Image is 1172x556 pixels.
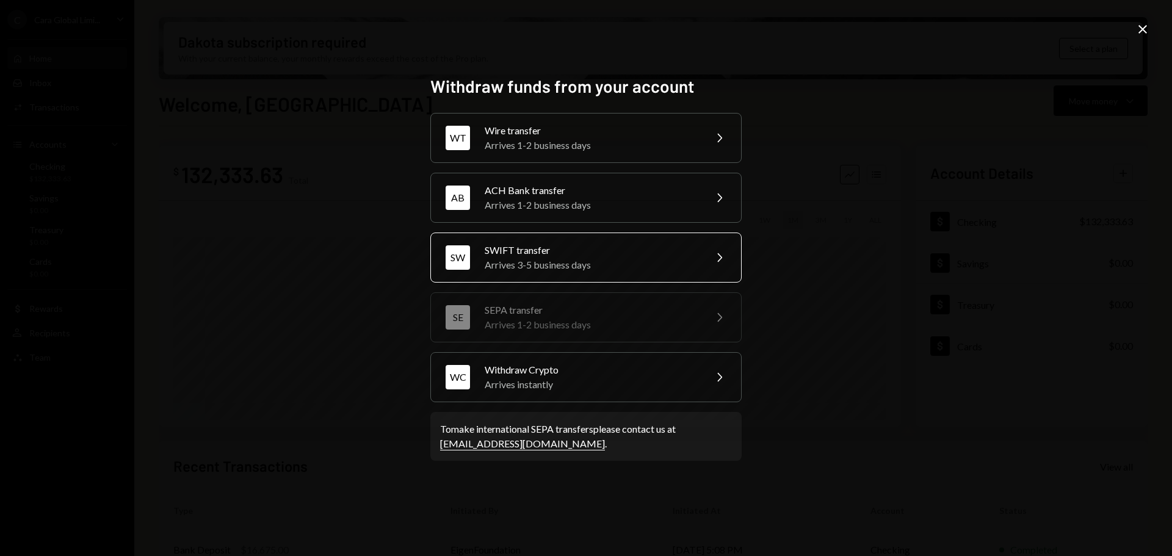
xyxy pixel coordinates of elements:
[440,422,732,451] div: To make international SEPA transfers please contact us at .
[485,123,697,138] div: Wire transfer
[446,126,470,150] div: WT
[446,365,470,389] div: WC
[485,198,697,212] div: Arrives 1-2 business days
[430,173,742,223] button: ABACH Bank transferArrives 1-2 business days
[430,233,742,283] button: SWSWIFT transferArrives 3-5 business days
[430,74,742,98] h2: Withdraw funds from your account
[485,138,697,153] div: Arrives 1-2 business days
[485,317,697,332] div: Arrives 1-2 business days
[430,352,742,402] button: WCWithdraw CryptoArrives instantly
[485,183,697,198] div: ACH Bank transfer
[440,438,605,450] a: [EMAIL_ADDRESS][DOMAIN_NAME]
[446,305,470,330] div: SE
[485,243,697,258] div: SWIFT transfer
[485,258,697,272] div: Arrives 3-5 business days
[446,245,470,270] div: SW
[485,377,697,392] div: Arrives instantly
[430,113,742,163] button: WTWire transferArrives 1-2 business days
[485,303,697,317] div: SEPA transfer
[430,292,742,342] button: SESEPA transferArrives 1-2 business days
[485,363,697,377] div: Withdraw Crypto
[446,186,470,210] div: AB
